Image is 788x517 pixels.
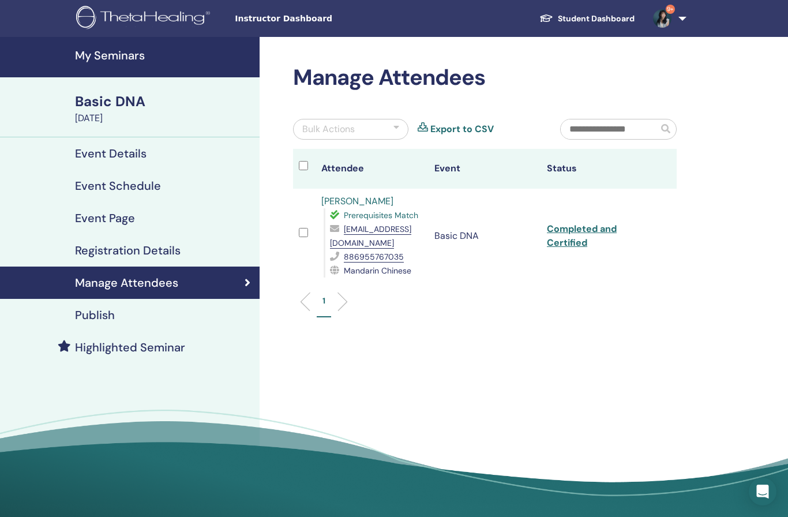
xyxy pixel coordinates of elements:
h4: Event Schedule [75,179,161,193]
p: 1 [322,295,325,307]
a: Student Dashboard [530,8,644,29]
img: default.jpg [653,9,671,28]
span: Prerequisites Match [344,210,418,220]
div: Open Intercom Messenger [749,478,776,505]
a: [PERSON_NAME] [321,195,393,207]
div: Basic DNA [75,92,253,111]
span: Mandarin Chinese [344,265,411,276]
a: Basic DNA[DATE] [68,92,260,125]
a: Completed and Certified [547,223,617,249]
div: Bulk Actions [302,122,355,136]
h4: My Seminars [75,48,253,62]
h2: Manage Attendees [293,65,677,91]
th: Attendee [316,149,428,189]
h4: Registration Details [75,243,181,257]
div: [DATE] [75,111,253,125]
a: Export to CSV [430,122,494,136]
h4: Event Details [75,147,147,160]
img: graduation-cap-white.svg [539,13,553,23]
h4: Publish [75,308,115,322]
th: Event [429,149,541,189]
h4: Highlighted Seminar [75,340,185,354]
h4: Manage Attendees [75,276,178,290]
img: logo.png [76,6,214,32]
th: Status [541,149,654,189]
h4: Event Page [75,211,135,225]
td: Basic DNA [429,189,541,283]
span: 9+ [666,5,675,14]
span: Instructor Dashboard [235,13,408,25]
